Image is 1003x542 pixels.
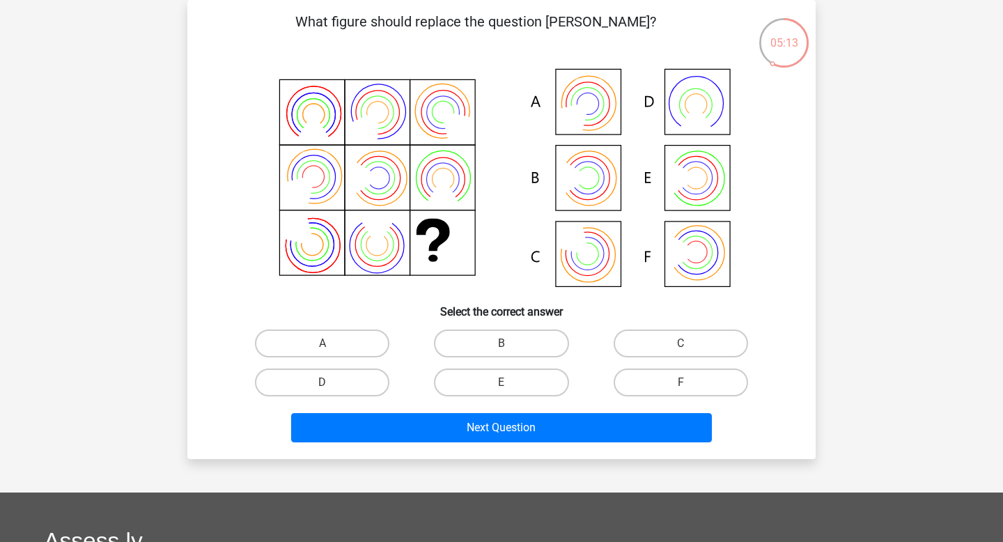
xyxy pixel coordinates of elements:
label: B [434,330,568,357]
label: E [434,369,568,396]
label: C [614,330,748,357]
div: 05:13 [758,17,810,52]
label: D [255,369,389,396]
button: Next Question [291,413,713,442]
label: A [255,330,389,357]
h6: Select the correct answer [210,294,793,318]
p: What figure should replace the question [PERSON_NAME]? [210,11,741,53]
label: F [614,369,748,396]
